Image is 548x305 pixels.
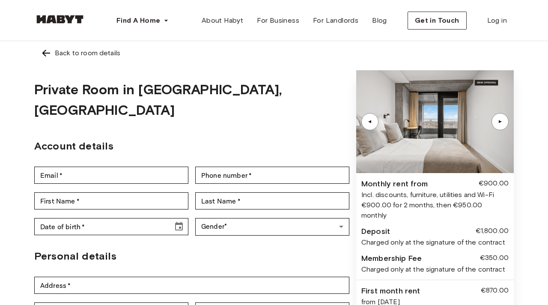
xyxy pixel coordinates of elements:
span: For Business [257,15,299,26]
span: Find A Home [116,15,160,26]
button: Choose date [170,218,188,235]
a: Log in [480,12,514,29]
div: €350.00 [480,253,509,264]
img: Habyt [34,15,86,24]
div: Charged only at the signature of the contract [361,237,509,248]
div: Back to room details [55,48,120,58]
div: Incl. discounts, furniture, utilities and Wi-Fi [361,190,509,200]
a: About Habyt [195,12,250,29]
div: €900.00 for 2 months, then €950.00 monthly [361,200,509,221]
img: Image of the room [356,70,514,173]
img: Left pointing arrow [41,48,51,58]
a: Blog [365,12,394,29]
a: For Landlords [306,12,365,29]
div: Deposit [361,226,390,237]
div: ▲ [496,119,504,124]
h1: Private Room in [GEOGRAPHIC_DATA], [GEOGRAPHIC_DATA] [34,79,349,120]
h2: Account details [34,138,349,154]
div: €870.00 [481,285,509,297]
a: For Business [250,12,306,29]
div: Monthly rent from [361,178,428,190]
a: Left pointing arrowBack to room details [34,41,514,65]
div: €1,800.00 [476,226,509,237]
div: ▲ [366,119,374,124]
div: Membership Fee [361,253,422,264]
span: Blog [372,15,387,26]
button: Find A Home [110,12,176,29]
span: Log in [487,15,507,26]
h2: Personal details [34,248,349,264]
span: For Landlords [313,15,358,26]
div: First month rent [361,285,420,297]
div: Charged only at the signature of the contract [361,264,509,275]
div: €900.00 [479,178,509,190]
button: Get in Touch [408,12,467,30]
span: About Habyt [202,15,243,26]
span: Get in Touch [415,15,459,26]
